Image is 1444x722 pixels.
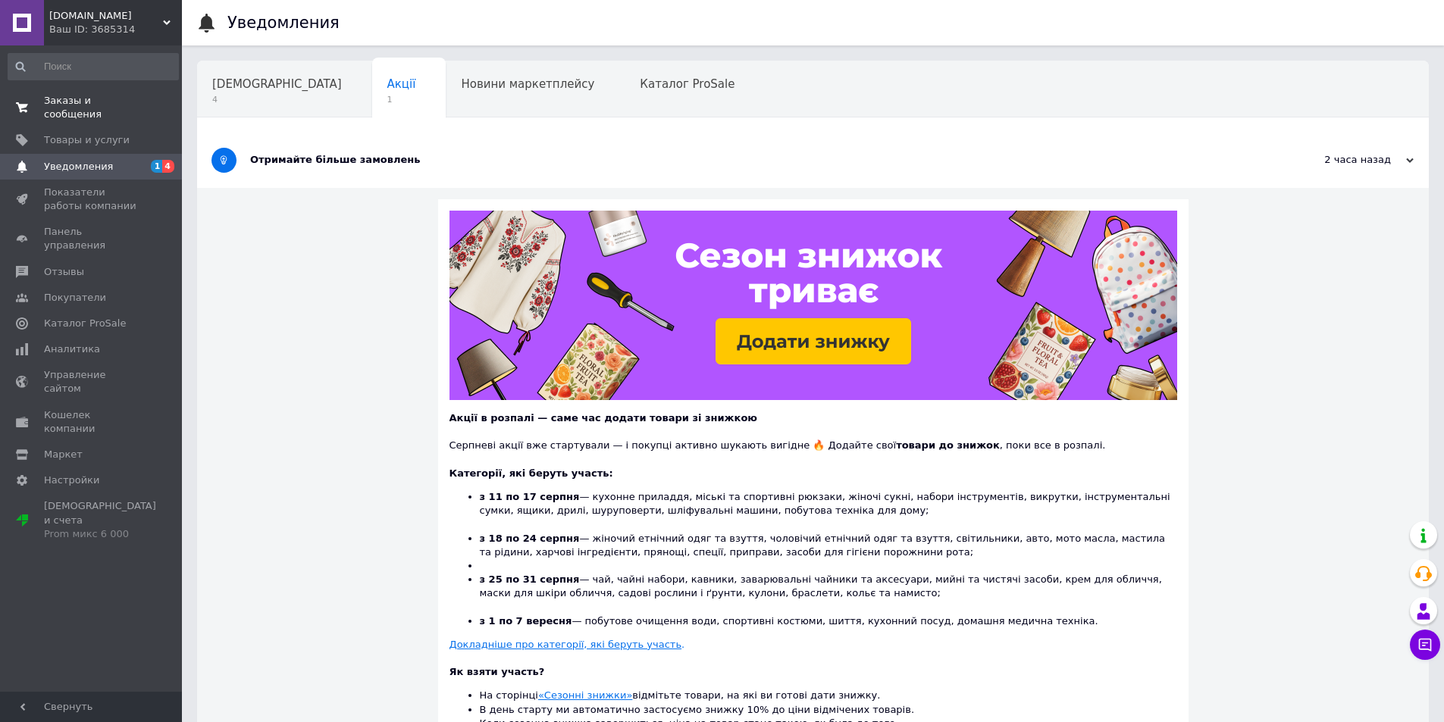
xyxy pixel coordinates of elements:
[44,94,140,121] span: Заказы и сообщения
[227,14,340,32] h1: Уведомления
[151,160,163,173] span: 1
[480,615,572,627] b: з 1 по 7 вересня
[44,342,100,356] span: Аналитика
[449,425,1177,452] div: Серпневі акції вже стартували — і покупці активно шукають вигідне 🔥 Додайте свої , поки все в роз...
[162,160,174,173] span: 4
[44,499,156,541] span: [DEMOGRAPHIC_DATA] и счета
[449,666,545,677] b: Як взяти участь?
[212,94,342,105] span: 4
[449,639,685,650] a: Докладніше про категорії, які беруть участь.
[44,317,126,330] span: Каталог ProSale
[387,94,416,105] span: 1
[44,474,99,487] span: Настройки
[480,573,1177,614] li: — чай, чайні набори, кавники, заварювальні чайники та аксесуари, мийні та чистячі засоби, крем дл...
[896,439,1000,451] b: товари до знижок
[44,527,156,541] div: Prom микс 6 000
[480,533,580,544] b: з 18 по 24 серпня
[480,703,1177,717] li: В день старту ми автоматично застосуємо знижку 10% до ціни відмічених товарів.
[44,265,84,279] span: Отзывы
[449,412,757,424] b: Акції в розпалі — саме час додати товари зі знижкою
[480,614,1177,628] li: — побутове очищення води, спортивні костюми, шиття, кухонний посуд, домашня медична техніка.
[480,689,1177,702] li: На сторінці відмітьте товари, на які ви готові дати знижку.
[44,160,113,173] span: Уведомления
[640,77,735,91] span: Каталог ProSale
[480,491,580,502] b: з 11 по 17 серпня
[212,77,342,91] span: [DEMOGRAPHIC_DATA]
[44,408,140,436] span: Кошелек компании
[449,639,682,650] u: Докладніше про категорії, які беруть участь
[44,186,140,213] span: Показатели работы компании
[44,225,140,252] span: Панель управления
[49,23,182,36] div: Ваш ID: 3685314
[538,689,632,701] a: «Сезонні знижки»
[480,532,1177,559] li: — жіночий етнічний одяг та взуття, чоловічий етнічний одяг та взуття, світильники, авто, мото мас...
[1262,153,1414,167] div: 2 часа назад
[250,153,1262,167] div: Отримайте більше замовлень
[387,77,416,91] span: Акції
[480,490,1177,532] li: — кухонне приладдя, міські та спортивні рюкзаки, жіночі сукні, набори інструментів, викрутки, інс...
[449,467,613,479] b: Категорії, які беруть участь:
[461,77,594,91] span: Новини маркетплейсу
[44,291,106,305] span: Покупатели
[8,53,179,80] input: Поиск
[1410,630,1440,660] button: Чат с покупателем
[480,574,580,585] b: з 25 по 31 серпня
[49,9,163,23] span: MilovFactory.com.ua
[44,448,83,461] span: Маркет
[44,368,140,395] span: Управление сайтом
[44,133,130,147] span: Товары и услуги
